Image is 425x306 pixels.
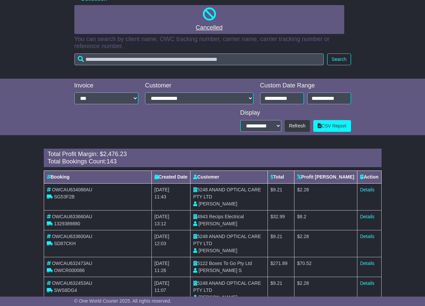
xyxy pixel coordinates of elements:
[300,280,309,286] span: 2.28
[44,171,151,184] th: Booking
[154,234,169,239] span: [DATE]
[300,214,306,219] span: 8.2
[197,234,208,239] span: 5248
[268,211,294,230] td: $
[107,158,117,165] span: 143
[273,187,282,192] span: 9.21
[54,194,74,199] span: SG53F2B
[313,120,351,132] a: CSV Report
[199,248,237,253] span: [PERSON_NAME]
[154,268,166,273] span: 11:26
[360,261,375,266] a: Details
[54,288,77,293] span: SWS8DG4
[154,194,166,199] span: 11:43
[197,214,208,219] span: 4943
[273,280,282,286] span: 9.21
[360,280,375,286] a: Details
[294,211,357,230] td: $
[294,171,357,184] th: Profit [PERSON_NAME]
[273,261,288,266] span: 271.89
[294,277,357,304] td: $
[54,221,80,226] span: 1329389880
[300,187,309,192] span: 2.28
[52,280,92,286] span: OWCAU632453AU
[193,187,261,199] span: ANAND OPTICAL CARE PTY LTD
[54,268,84,273] span: OWCR000086
[154,288,166,293] span: 11:07
[268,257,294,277] td: $
[74,36,351,50] p: You can search by client name, OWC tracking number, carrier name, carrier tracking number or refe...
[300,234,309,239] span: 2.28
[74,298,172,304] span: © One World Courier 2025. All rights reserved.
[48,151,378,158] div: Total Profit Margin: $
[209,214,244,219] span: Recips Electrical
[327,53,351,65] button: Search
[197,261,208,266] span: 5122
[145,82,253,89] div: Customer
[52,187,92,192] span: OWCAU634088AU
[199,221,237,226] span: [PERSON_NAME]
[273,214,285,219] span: 32.99
[273,234,282,239] span: 9.21
[193,234,261,246] span: ANAND OPTICAL CARE PTY LTD
[360,234,375,239] a: Details
[199,268,242,273] span: [PERSON_NAME] S
[268,230,294,257] td: $
[103,151,127,157] span: 2,476.23
[54,241,76,246] span: SD87CKH
[197,187,208,192] span: 5248
[268,277,294,304] td: $
[190,171,268,184] th: Customer
[300,261,312,266] span: 70.52
[154,241,166,246] span: 12:03
[154,187,169,192] span: [DATE]
[294,257,357,277] td: $
[294,230,357,257] td: $
[154,280,169,286] span: [DATE]
[197,280,208,286] span: 5248
[268,171,294,184] th: Total
[294,184,357,211] td: $
[193,280,261,293] span: ANAND OPTICAL CARE PTY LTD
[52,234,92,239] span: OWCAU633600AU
[360,214,375,219] a: Details
[240,109,351,117] div: Display
[52,261,92,266] span: OWCAU632473AU
[199,295,237,300] span: [PERSON_NAME]
[154,214,169,219] span: [DATE]
[199,201,237,206] span: [PERSON_NAME]
[260,82,351,89] div: Custom Date Range
[357,171,381,184] th: Action
[268,184,294,211] td: $
[154,261,169,266] span: [DATE]
[151,171,190,184] th: Created Date
[74,82,139,89] div: Invoice
[48,158,378,165] div: Total Bookings Count:
[209,261,252,266] span: Boxes To Go Pty Ltd
[52,214,92,219] span: OWCAU633660AU
[360,187,375,192] a: Details
[285,120,310,132] button: Refresh
[154,221,166,226] span: 13:12
[74,5,344,34] a: Cancelled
